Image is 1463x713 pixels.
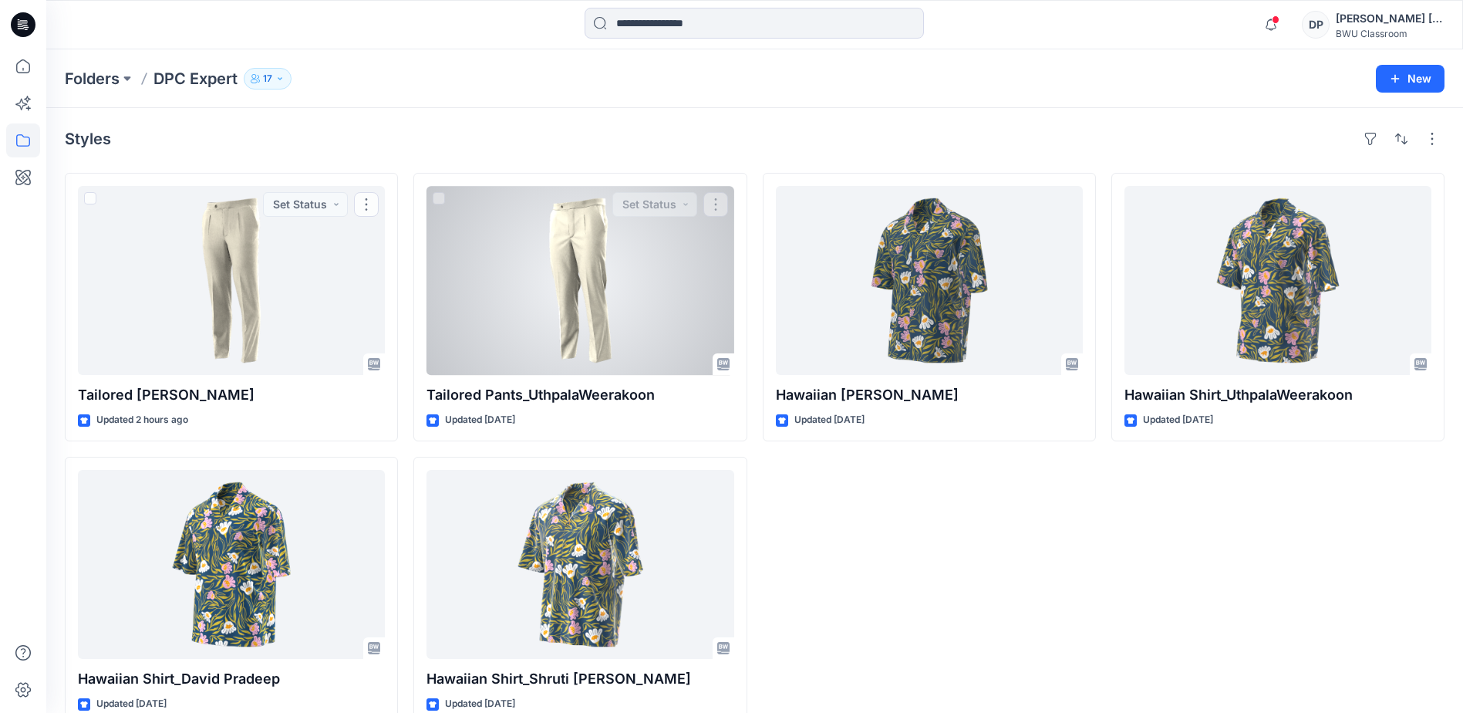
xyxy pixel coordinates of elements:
div: DP [1302,11,1330,39]
a: Tailored Pants_UthpalaWeerakoon [426,186,733,375]
p: Hawaiian Shirt_UthpalaWeerakoon [1124,384,1431,406]
a: Hawaiian Shirt_David Pradeep [78,470,385,659]
a: Hawaiian Shirt_UthpalaWeerakoon [1124,186,1431,375]
a: Hawaiian Shirt_Shruti Rathor [426,470,733,659]
p: Updated [DATE] [445,696,515,712]
p: Hawaiian Shirt_David Pradeep [78,668,385,690]
p: Updated [DATE] [96,696,167,712]
a: Tailored Pants_David Pradeep [78,186,385,375]
button: New [1376,65,1444,93]
div: BWU Classroom [1336,28,1444,39]
p: Hawaiian Shirt_Shruti [PERSON_NAME] [426,668,733,690]
p: 17 [263,70,272,87]
p: DPC Expert [153,68,238,90]
p: Updated [DATE] [1143,412,1213,428]
h4: Styles [65,130,111,148]
p: Updated 2 hours ago [96,412,188,428]
div: [PERSON_NAME] [PERSON_NAME] [1336,9,1444,28]
a: Hawaiian Shirt_Lisha Sanders [776,186,1083,375]
p: Updated [DATE] [794,412,865,428]
p: Updated [DATE] [445,412,515,428]
a: Folders [65,68,120,90]
p: Hawaiian [PERSON_NAME] [776,384,1083,406]
p: Tailored Pants_UthpalaWeerakoon [426,384,733,406]
button: 17 [244,68,292,90]
p: Tailored [PERSON_NAME] [78,384,385,406]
